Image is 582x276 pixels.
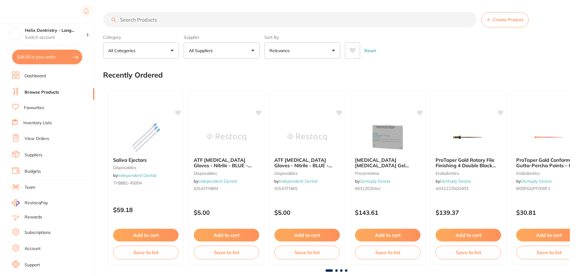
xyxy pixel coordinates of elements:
[279,178,317,184] a: Independent Dental
[25,152,42,158] a: Suppliers
[194,186,259,191] small: IDSATFNBM
[355,186,420,191] small: 66312020AU
[287,122,327,152] img: ATF Dental Examination Gloves - Nitrile - BLUE - Small
[25,35,86,41] p: Switch account
[274,229,340,241] button: Add to cart
[113,181,179,185] small: TY8881-45004
[368,122,407,152] img: Oraqix Periodontal Gel Lignocaine 25 mg/g, Prilocaine 25mg/g
[25,168,41,175] a: Budgets
[436,157,501,168] b: ProTaper Gold Rotary File Finishing 4 Double Black 25mm
[113,229,179,241] button: Add to cart
[12,199,48,206] a: RestocqPay
[12,8,51,15] img: Restocq Logo
[25,230,51,236] a: Subscriptions
[194,209,259,216] p: $5.00
[194,171,259,176] small: disposables
[25,200,48,206] span: RestocqPay
[355,246,420,259] button: Save to list
[194,246,259,259] button: Save to list
[25,185,35,191] a: Team
[274,246,340,259] button: Save to list
[436,229,501,241] button: Add to cart
[355,157,420,168] b: Oraqix Periodontal Gel Lignocaine 25 mg/g, Prilocaine 25mg/g
[529,122,569,152] img: ProTaper Gold Conform Fit Gutta-Percha Points – F1
[103,71,163,79] h2: Recently Ordered
[516,171,582,176] small: endodontics
[25,28,86,34] h4: Helix Dentristry - Long Jetty
[9,28,22,40] img: Helix Dentristry - Long Jetty
[12,50,82,64] button: $49.09 in your order
[516,229,582,241] button: Add to cart
[436,209,501,216] p: $139.37
[25,246,41,252] a: Account
[103,42,179,59] button: All Categories
[118,173,156,178] a: Independent Dental
[113,246,179,259] button: Save to list
[481,12,529,27] button: Create Product
[274,157,340,168] b: ATF Dental Examination Gloves - Nitrile - BLUE - Small
[274,178,317,184] span: by
[108,48,138,54] p: All Categories
[189,48,215,54] p: All Suppliers
[194,229,259,241] button: Add to cart
[516,209,582,216] p: $30.81
[440,178,471,184] a: Dentsply Sirona
[113,165,179,170] small: disposables
[103,35,179,40] label: Category
[103,12,477,27] input: Search Products
[184,35,259,40] label: Supplier
[355,209,420,216] p: $143.61
[355,171,420,176] small: preventative
[113,157,179,163] b: Saliva Ejectors
[516,186,582,191] small: B00PGGPF000F1
[25,136,49,142] a: View Orders
[12,5,51,18] a: Restocq Logo
[274,209,340,216] p: $5.00
[436,186,501,191] small: A0411225G0403
[207,122,246,152] img: ATF Dental Examination Gloves - Nitrile - BLUE - Medium
[184,42,259,59] button: All Suppliers
[269,48,292,54] p: Relevance
[25,214,42,220] a: Rewards
[113,206,179,213] p: $59.18
[449,122,488,152] img: ProTaper Gold Rotary File Finishing 4 Double Black 25mm
[521,178,551,184] a: Dentsply Sirona
[23,120,52,126] a: Inventory Lists
[493,17,523,22] span: Create Product
[194,178,237,184] span: by
[194,157,259,168] b: ATF Dental Examination Gloves - Nitrile - BLUE - Medium
[25,89,59,95] a: Browse Products
[274,171,340,176] small: disposables
[436,171,501,176] small: endodontics
[113,173,156,178] span: by
[355,229,420,241] button: Add to cart
[360,178,390,184] a: Dentsply Sirona
[264,42,340,59] button: Relevance
[198,178,237,184] a: Independent Dental
[516,157,582,168] b: ProTaper Gold Conform Fit Gutta-Percha Points – F1
[516,178,551,184] span: by
[436,246,501,259] button: Save to list
[436,178,471,184] span: by
[363,42,378,59] button: Reset
[25,262,40,268] a: Support
[126,122,166,152] img: Saliva Ejectors
[516,246,582,259] button: Save to list
[12,199,19,206] img: RestocqPay
[25,73,46,79] a: Dashboard
[355,178,390,184] span: by
[24,105,44,111] a: Favourites
[264,35,340,40] label: Sort By
[274,186,340,191] small: IDSATFNBS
